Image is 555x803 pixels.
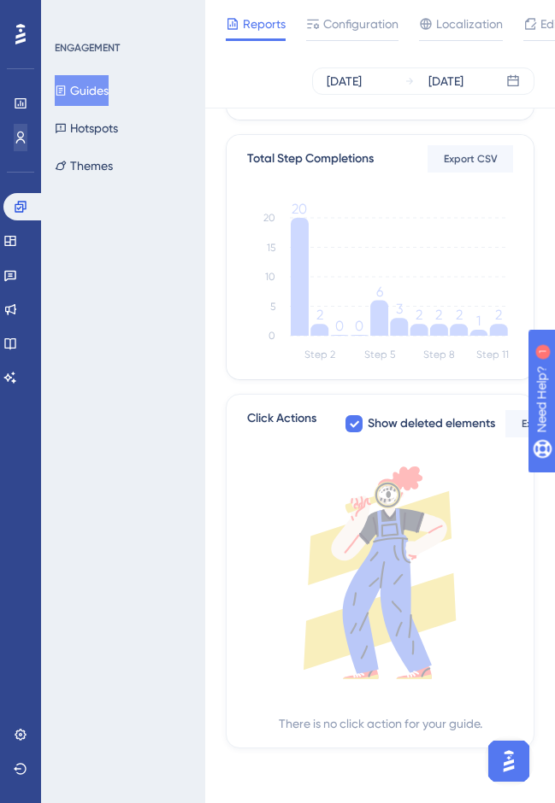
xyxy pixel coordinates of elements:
div: [DATE] [428,71,463,91]
tspan: 2 [416,307,422,323]
div: There is no click action for your guide. [279,713,482,734]
div: Total Step Completions [247,149,374,169]
tspan: 5 [270,301,275,313]
tspan: 0 [269,330,275,342]
tspan: 1 [476,313,481,329]
tspan: 2 [435,307,442,323]
button: Guides [55,75,109,106]
tspan: 20 [292,201,307,217]
tspan: 3 [396,301,403,317]
tspan: 20 [263,212,275,224]
tspan: 10 [265,271,275,283]
tspan: 6 [376,284,383,300]
tspan: Step 11 [476,349,509,360]
div: ENGAGEMENT [55,41,120,55]
tspan: 2 [316,307,323,323]
div: 1 [119,9,124,22]
tspan: 0 [355,318,363,334]
tspan: Step 8 [423,349,455,360]
tspan: Step 2 [304,349,335,360]
div: [DATE] [327,71,362,91]
span: Show deleted elements [368,413,495,434]
button: Themes [55,150,113,181]
span: Need Help? [40,4,107,25]
iframe: UserGuiding AI Assistant Launcher [483,736,534,787]
span: Reports [243,14,286,34]
button: Export CSV [428,145,513,173]
tspan: Step 5 [364,349,395,360]
tspan: 15 [267,242,275,254]
span: Configuration [323,14,399,34]
span: Export CSV [444,152,498,166]
tspan: 2 [495,307,502,323]
tspan: 2 [456,307,463,323]
button: Hotspots [55,113,118,144]
tspan: 0 [335,318,344,334]
span: Click Actions [247,408,316,439]
span: Localization [436,14,503,34]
